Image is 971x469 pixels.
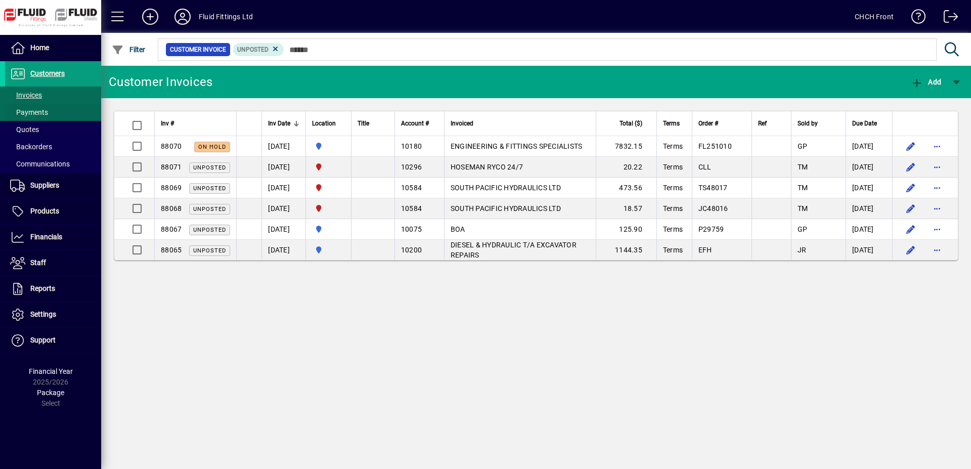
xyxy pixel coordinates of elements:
[5,302,101,327] a: Settings
[663,225,683,233] span: Terms
[798,184,808,192] span: TM
[451,204,561,212] span: SOUTH PACIFIC HYDRAULICS LTD
[855,9,894,25] div: CHCH Front
[698,142,732,150] span: FL251010
[846,240,892,260] td: [DATE]
[193,247,226,254] span: Unposted
[312,161,345,173] span: CHRISTCHURCH
[30,233,62,241] span: Financials
[30,44,49,52] span: Home
[929,138,945,154] button: More options
[698,246,712,254] span: EFH
[312,244,345,255] span: AUCKLAND
[758,118,767,129] span: Ref
[596,198,656,219] td: 18.57
[798,118,818,129] span: Sold by
[929,180,945,196] button: More options
[908,73,944,91] button: Add
[5,199,101,224] a: Products
[903,180,919,196] button: Edit
[852,118,877,129] span: Due Date
[904,2,926,35] a: Knowledge Base
[663,246,683,254] span: Terms
[596,157,656,178] td: 20.22
[846,136,892,157] td: [DATE]
[798,246,807,254] span: JR
[261,136,305,157] td: [DATE]
[312,224,345,235] span: AUCKLAND
[596,240,656,260] td: 1144.35
[451,142,583,150] span: ENGINEERING & FITTINGS SPECIALISTS
[233,43,284,56] mat-chip: Customer Invoice Status: Unposted
[663,184,683,192] span: Terms
[663,163,683,171] span: Terms
[401,246,422,254] span: 10200
[451,184,561,192] span: SOUTH PACIFIC HYDRAULICS LTD
[261,178,305,198] td: [DATE]
[798,142,808,150] span: GP
[451,225,465,233] span: BOA
[261,198,305,219] td: [DATE]
[401,118,438,129] div: Account #
[5,155,101,173] a: Communications
[936,2,958,35] a: Logout
[663,204,683,212] span: Terms
[358,118,369,129] span: Title
[596,219,656,240] td: 125.90
[5,250,101,276] a: Staff
[37,389,64,397] span: Package
[312,118,336,129] span: Location
[698,163,712,171] span: CLL
[193,164,226,171] span: Unposted
[5,276,101,302] a: Reports
[903,138,919,154] button: Edit
[758,118,785,129] div: Ref
[663,142,683,150] span: Terms
[903,242,919,258] button: Edit
[161,246,182,254] span: 88065
[10,125,39,134] span: Quotes
[798,204,808,212] span: TM
[5,121,101,138] a: Quotes
[30,207,59,215] span: Products
[312,182,345,193] span: CHRISTCHURCH
[10,108,48,116] span: Payments
[161,163,182,171] span: 88071
[903,159,919,175] button: Edit
[903,221,919,237] button: Edit
[10,91,42,99] span: Invoices
[903,200,919,217] button: Edit
[30,284,55,292] span: Reports
[5,138,101,155] a: Backorders
[268,118,299,129] div: Inv Date
[109,40,148,59] button: Filter
[401,142,422,150] span: 10180
[852,118,886,129] div: Due Date
[798,225,808,233] span: GP
[602,118,651,129] div: Total ($)
[698,118,745,129] div: Order #
[5,225,101,250] a: Financials
[401,204,422,212] span: 10584
[663,118,680,129] span: Terms
[161,118,230,129] div: Inv #
[929,242,945,258] button: More options
[261,240,305,260] td: [DATE]
[929,200,945,217] button: More options
[193,185,226,192] span: Unposted
[911,78,941,86] span: Add
[268,118,290,129] span: Inv Date
[929,221,945,237] button: More options
[30,181,59,189] span: Suppliers
[193,206,226,212] span: Unposted
[698,225,724,233] span: P29759
[5,87,101,104] a: Invoices
[698,184,728,192] span: TS48017
[161,118,174,129] span: Inv #
[358,118,388,129] div: Title
[846,198,892,219] td: [DATE]
[198,144,226,150] span: On hold
[5,104,101,121] a: Payments
[620,118,642,129] span: Total ($)
[312,141,345,152] span: AUCKLAND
